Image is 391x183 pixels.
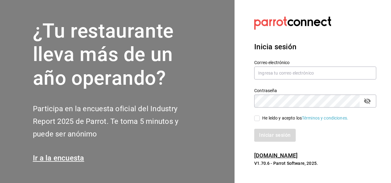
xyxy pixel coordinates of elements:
label: Correo electrónico [254,60,376,64]
h2: Participa en la encuesta oficial del Industry Report 2025 de Parrot. Te toma 5 minutos y puede se... [33,103,199,140]
label: Contraseña [254,88,376,92]
h1: ¿Tu restaurante lleva más de un año operando? [33,19,199,90]
a: [DOMAIN_NAME] [254,152,298,159]
a: Términos y condiciones. [302,116,348,120]
h3: Inicia sesión [254,41,376,52]
div: He leído y acepto los [262,115,348,121]
a: Ir a la encuesta [33,154,84,162]
input: Ingresa tu correo electrónico [254,67,376,79]
button: passwordField [362,96,373,106]
p: V1.70.6 - Parrot Software, 2025. [254,160,376,166]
